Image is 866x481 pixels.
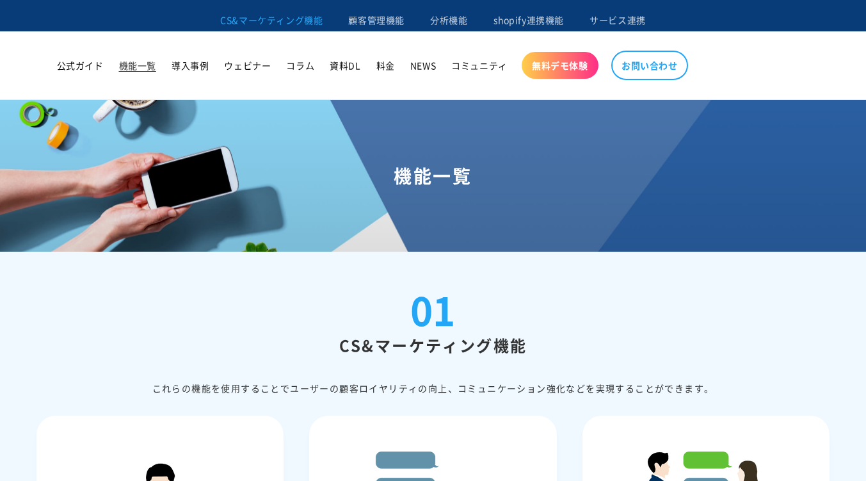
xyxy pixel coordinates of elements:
span: NEWS [410,60,436,71]
a: 導入事例 [164,52,216,79]
span: 無料デモ体験 [532,60,588,71]
h2: CS&マーケティング機能 [36,335,830,355]
span: お問い合わせ [621,60,678,71]
a: 料金 [369,52,403,79]
a: NEWS [403,52,444,79]
h1: 機能一覧 [15,164,851,187]
div: これらの機能を使⽤することでユーザーの顧客ロイヤリティの向上、コミュニケーション強化などを実現することができます。 [36,380,830,396]
span: 資料DL [330,60,360,71]
a: コラム [278,52,322,79]
div: 01 [410,290,456,329]
span: 導入事例 [172,60,209,71]
span: 機能一覧 [119,60,156,71]
a: 無料デモ体験 [522,52,598,79]
span: コラム [286,60,314,71]
span: ウェビナー [224,60,271,71]
a: ウェビナー [216,52,278,79]
a: 公式ガイド [49,52,111,79]
a: 資料DL [322,52,368,79]
span: 料金 [376,60,395,71]
a: コミュニティ [444,52,515,79]
a: お問い合わせ [611,51,688,80]
span: コミュニティ [451,60,508,71]
a: 機能一覧 [111,52,164,79]
span: 公式ガイド [57,60,104,71]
